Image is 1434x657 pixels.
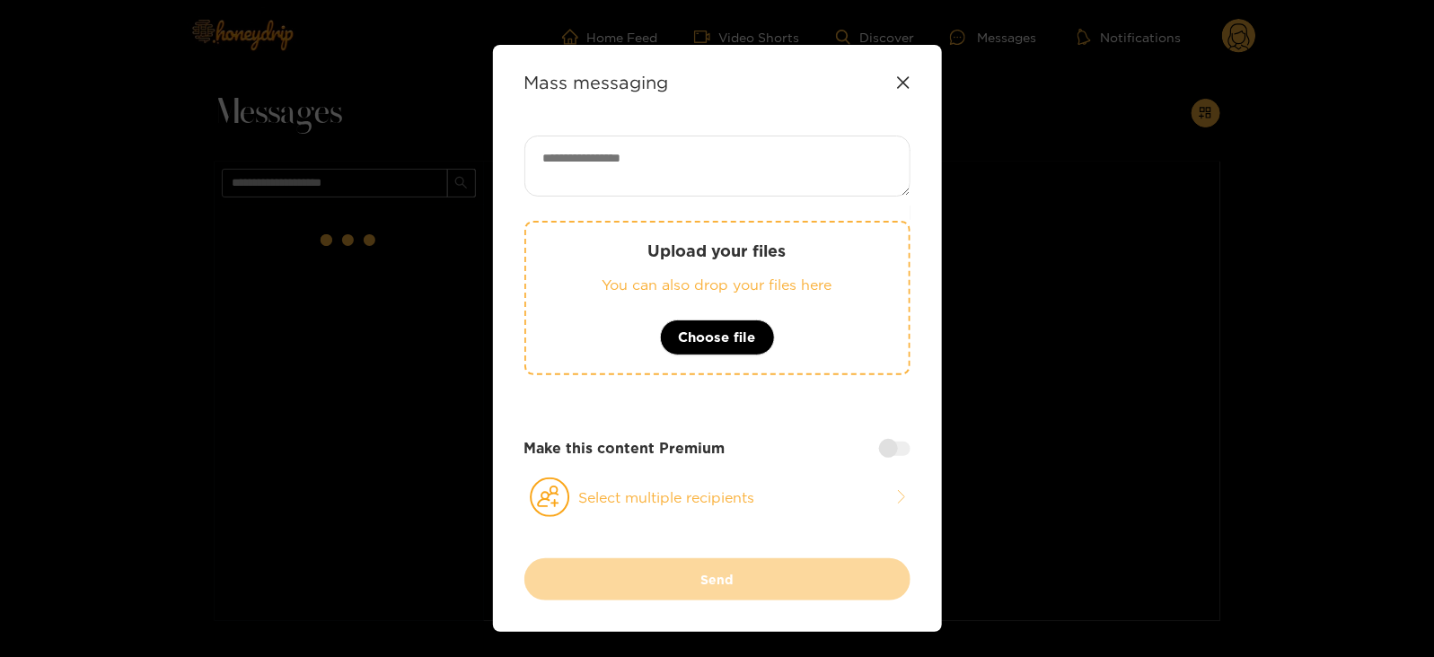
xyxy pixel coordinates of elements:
[562,241,873,261] p: Upload your files
[524,558,911,600] button: Send
[660,320,775,355] button: Choose file
[679,327,756,348] span: Choose file
[524,72,669,92] strong: Mass messaging
[562,275,873,295] p: You can also drop your files here
[524,477,911,518] button: Select multiple recipients
[524,438,726,459] strong: Make this content Premium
